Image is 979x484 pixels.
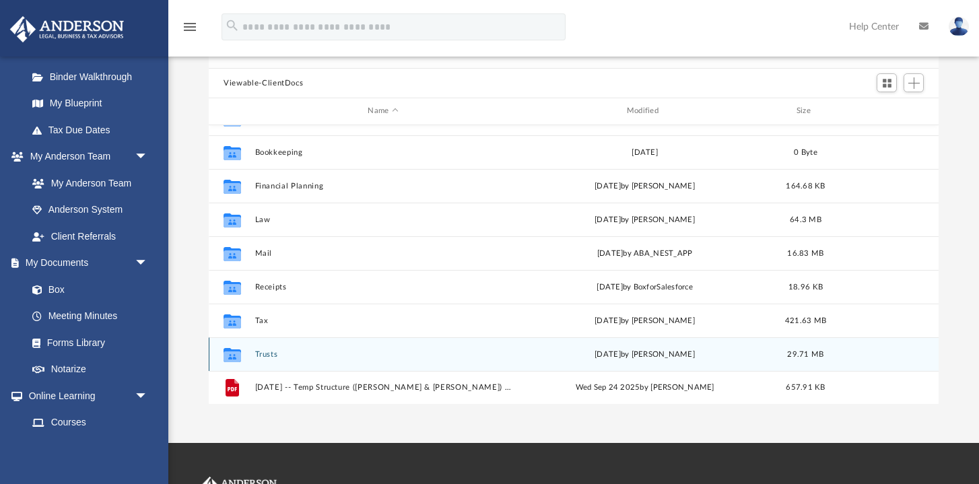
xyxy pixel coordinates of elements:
div: Name [255,105,511,117]
span: 0 Byte [794,148,817,155]
button: Tax [255,316,511,325]
div: id [215,105,248,117]
span: 164.68 KB [786,182,825,189]
span: 29.71 MB [788,350,824,357]
a: My Anderson Team [19,170,155,197]
a: Anderson System [19,197,162,223]
button: Receipts [255,283,511,291]
button: Law [255,215,511,224]
a: Online Learningarrow_drop_down [9,382,162,409]
span: 18.96 KB [788,283,823,290]
a: Notarize [19,356,162,383]
a: My Anderson Teamarrow_drop_down [9,143,162,170]
button: Add [904,73,924,92]
a: menu [182,26,198,35]
div: Modified [516,105,773,117]
a: Meeting Minutes [19,303,162,330]
span: arrow_drop_down [135,250,162,277]
div: [DATE] by [PERSON_NAME] [517,180,773,192]
div: [DATE] by ABA_NEST_APP [517,247,773,259]
a: Video Training [19,436,155,462]
button: Mail [255,249,511,258]
a: Client Referrals [19,223,162,250]
i: search [225,18,240,33]
img: User Pic [949,17,969,36]
span: arrow_drop_down [135,382,162,410]
i: menu [182,19,198,35]
span: 16.83 MB [788,249,824,256]
a: Binder Walkthrough [19,63,168,90]
a: My Blueprint [19,90,162,117]
button: Switch to Grid View [877,73,897,92]
div: by [PERSON_NAME] [517,213,773,226]
a: Courses [19,409,162,436]
div: [DATE] by [PERSON_NAME] [517,348,773,360]
button: Viewable-ClientDocs [224,77,303,90]
button: Bookkeeping [255,148,511,157]
span: arrow_drop_down [135,143,162,171]
span: 64.3 MB [790,215,821,223]
div: Size [779,105,833,117]
div: [DATE] [517,146,773,158]
span: 657.91 KB [786,384,825,391]
button: Trusts [255,350,511,359]
div: grid [209,125,939,405]
button: Financial Planning [255,182,511,191]
div: Wed Sep 24 2025 by [PERSON_NAME] [517,382,773,394]
span: 421.63 MB [785,316,826,324]
div: [DATE] by BoxforSalesforce [517,281,773,293]
div: [DATE] by [PERSON_NAME] [517,314,773,326]
div: id [838,105,933,117]
button: [DATE] -- Temp Structure ([PERSON_NAME] & [PERSON_NAME]) (1).pdf [255,383,511,392]
a: Box [19,276,155,303]
img: Anderson Advisors Platinum Portal [6,16,128,42]
a: My Documentsarrow_drop_down [9,250,162,277]
span: [DATE] [595,215,621,223]
a: Tax Due Dates [19,116,168,143]
a: Forms Library [19,329,155,356]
